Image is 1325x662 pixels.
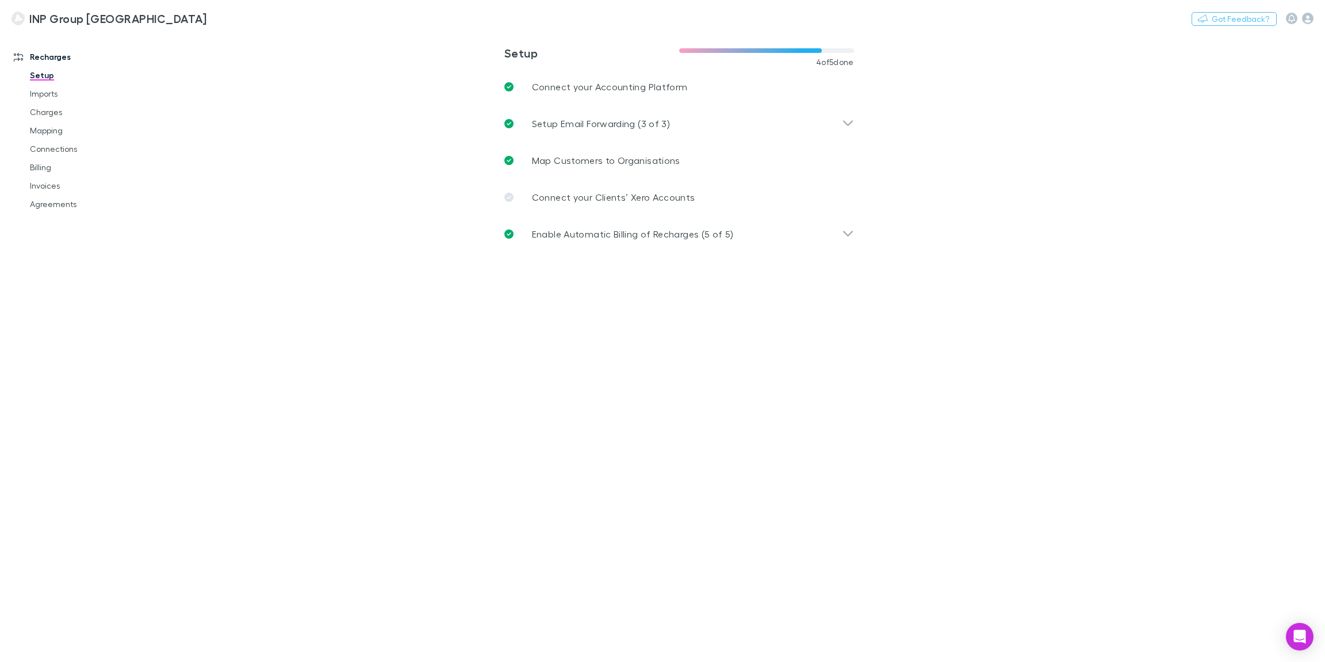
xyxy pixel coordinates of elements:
[504,46,679,60] h3: Setup
[816,58,854,67] span: 4 of 5 done
[18,66,150,85] a: Setup
[532,80,688,94] p: Connect your Accounting Platform
[495,105,863,142] div: Setup Email Forwarding (3 of 3)
[532,117,670,131] p: Setup Email Forwarding (3 of 3)
[18,195,150,213] a: Agreements
[1192,12,1277,26] button: Got Feedback?
[12,12,25,25] img: INP Group Sydney's Logo
[532,190,695,204] p: Connect your Clients’ Xero Accounts
[18,177,150,195] a: Invoices
[18,140,150,158] a: Connections
[532,154,680,167] p: Map Customers to Organisations
[1286,623,1313,650] div: Open Intercom Messenger
[18,103,150,121] a: Charges
[18,121,150,140] a: Mapping
[495,68,863,105] a: Connect your Accounting Platform
[18,85,150,103] a: Imports
[29,12,206,25] h3: INP Group [GEOGRAPHIC_DATA]
[18,158,150,177] a: Billing
[5,5,214,32] a: INP Group [GEOGRAPHIC_DATA]
[532,227,734,241] p: Enable Automatic Billing of Recharges (5 of 5)
[495,142,863,179] a: Map Customers to Organisations
[495,216,863,252] div: Enable Automatic Billing of Recharges (5 of 5)
[2,48,150,66] a: Recharges
[495,179,863,216] a: Connect your Clients’ Xero Accounts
